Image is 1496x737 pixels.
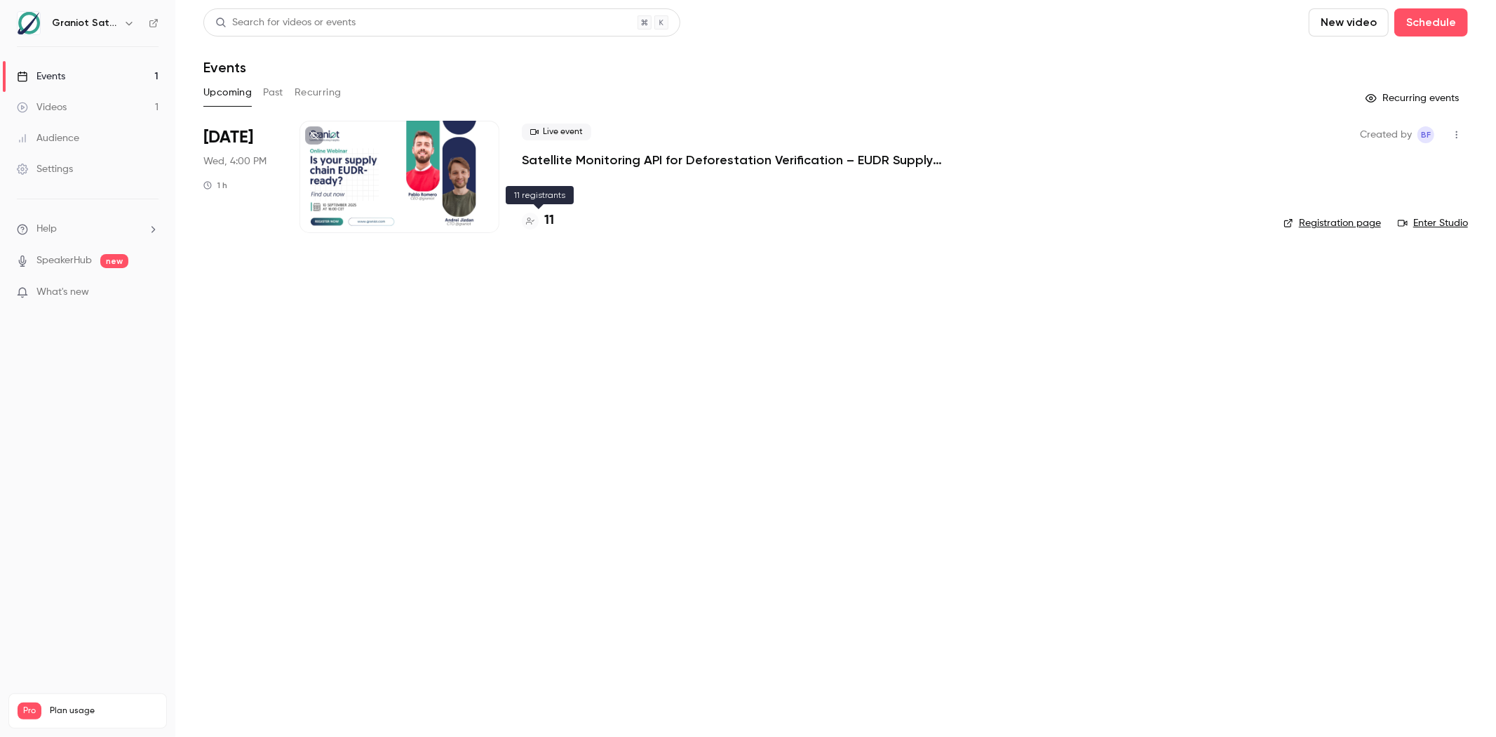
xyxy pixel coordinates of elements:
[263,81,283,104] button: Past
[142,286,159,299] iframe: Noticeable Trigger
[1359,87,1468,109] button: Recurring events
[522,124,591,140] span: Live event
[1309,8,1389,36] button: New video
[544,211,554,230] h4: 11
[17,162,73,176] div: Settings
[100,254,128,268] span: new
[215,15,356,30] div: Search for videos or events
[18,12,40,34] img: Graniot Satellite Technologies SL
[522,152,943,168] a: Satellite Monitoring API for Deforestation Verification – EUDR Supply Chains
[18,703,41,719] span: Pro
[50,705,158,717] span: Plan usage
[17,222,159,237] li: help-dropdown-opener
[1417,126,1434,143] span: Beliza Falcon
[36,222,57,237] span: Help
[203,121,277,233] div: Sep 10 Wed, 4:00 PM (Europe/Paris)
[203,154,267,168] span: Wed, 4:00 PM
[1398,216,1468,230] a: Enter Studio
[1421,126,1431,143] span: BF
[203,180,227,191] div: 1 h
[1283,216,1381,230] a: Registration page
[203,126,253,149] span: [DATE]
[52,16,118,30] h6: Graniot Satellite Technologies SL
[522,211,554,230] a: 11
[203,59,246,76] h1: Events
[1360,126,1412,143] span: Created by
[36,253,92,268] a: SpeakerHub
[17,100,67,114] div: Videos
[1394,8,1468,36] button: Schedule
[36,285,89,300] span: What's new
[17,131,79,145] div: Audience
[203,81,252,104] button: Upcoming
[17,69,65,84] div: Events
[295,81,342,104] button: Recurring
